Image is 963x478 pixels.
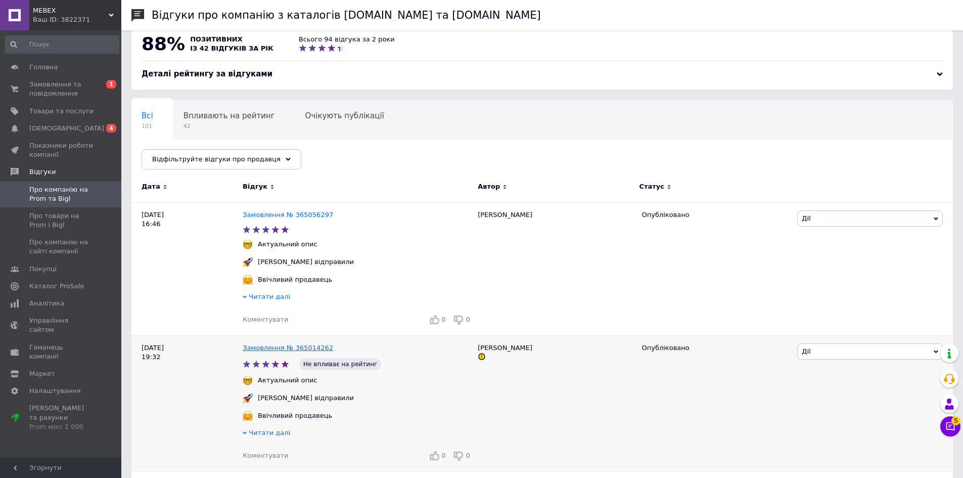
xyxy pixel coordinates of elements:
span: Впливають на рейтинг [184,111,275,120]
span: 4 [106,124,116,133]
div: Prom мікс 1 000 [29,422,94,431]
span: Налаштування [29,386,81,396]
span: Аналітика [29,299,64,308]
button: Чат з покупцем5 [940,416,960,437]
span: 5 [951,416,960,425]
span: Про компанію на сайті компанії [29,238,94,256]
div: [DATE] 16:46 [131,202,243,335]
div: [PERSON_NAME] [473,336,636,472]
span: Відгук [243,182,267,191]
span: 0 [466,452,470,459]
span: 42 [184,122,275,130]
span: Відфільтруйте відгуки про продавця [152,155,281,163]
div: Читати далі [243,292,473,304]
span: Читати далі [249,429,290,437]
img: :rocket: [243,257,253,267]
span: [PERSON_NAME] та рахунки [29,404,94,431]
div: [PERSON_NAME] відправили [255,394,356,403]
div: Ваш ID: 3822371 [33,15,121,24]
span: 1 [106,80,116,89]
span: 88% [142,33,185,54]
span: Маркет [29,369,55,378]
span: із 42 відгуків за рік [190,45,273,52]
span: Товари та послуги [29,107,94,116]
img: :rocket: [243,393,253,403]
span: Очікують публікації [305,111,384,120]
a: Замовлення № 365056297 [243,211,333,219]
div: [PERSON_NAME] відправили [255,257,356,267]
span: Всі [142,111,153,120]
div: Актуальний опис [255,240,320,249]
span: Управління сайтом [29,316,94,334]
img: :hugging_face: [243,275,253,285]
div: Опубліковані без коментаря [131,139,264,178]
img: :hugging_face: [243,411,253,421]
span: Статус [639,182,664,191]
span: Покупці [29,265,57,274]
span: позитивних [190,35,243,43]
div: Опубліковано [641,343,790,353]
div: Опубліковано [641,210,790,220]
div: Читати далі [243,428,473,440]
span: Каталог ProSale [29,282,84,291]
span: MEBEX [33,6,109,15]
span: Опубліковані без комен... [142,150,244,159]
span: Головна [29,63,58,72]
div: Актуальний опис [255,376,320,385]
span: Дата [142,182,160,191]
span: 101 [142,122,153,130]
span: [DEMOGRAPHIC_DATA] [29,124,104,133]
span: Автор [478,182,500,191]
span: Коментувати [243,452,288,459]
span: Гаманець компанії [29,343,94,361]
span: Деталі рейтингу за відгуками [142,69,272,78]
div: [DATE] 19:32 [131,336,243,472]
div: Деталі рейтингу за відгуками [142,69,943,79]
span: Про товари на Prom і Bigl [29,211,94,230]
span: Дії [802,214,810,222]
span: Не впливає на рейтинг [299,358,381,370]
div: [PERSON_NAME] [473,202,636,335]
span: Про компанію на Prom та Bigl [29,185,94,203]
span: Відгуки [29,167,56,177]
div: Всього 94 відгука за 2 роки [299,35,395,44]
div: Ввічливий продавець [255,275,335,284]
span: 0 [442,316,446,323]
div: Коментувати [243,451,288,460]
span: 0 [466,316,470,323]
span: Дії [802,347,810,355]
div: Ввічливий продавець [255,411,335,420]
div: Коментувати [243,315,288,324]
span: Показники роботи компанії [29,141,94,159]
img: :nerd_face: [243,239,253,249]
h1: Відгуки про компанію з каталогів [DOMAIN_NAME] та [DOMAIN_NAME] [152,9,541,21]
span: 0 [442,452,446,459]
a: Замовлення № 365014262 [243,344,333,352]
span: Замовлення та повідомлення [29,80,94,98]
span: Читати далі [249,293,290,300]
span: Коментувати [243,316,288,323]
input: Пошук [5,35,119,54]
img: :nerd_face: [243,375,253,385]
